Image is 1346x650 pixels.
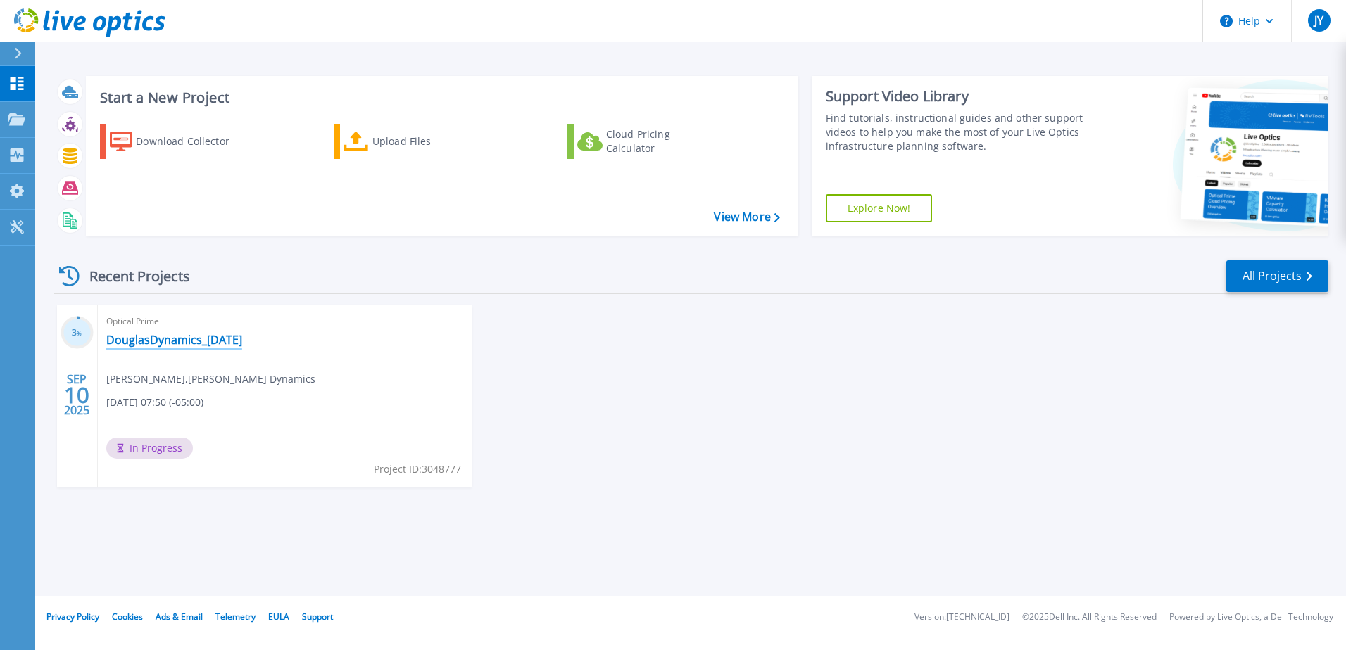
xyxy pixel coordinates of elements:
div: Download Collector [136,127,249,155]
a: All Projects [1226,260,1328,292]
h3: 3 [61,325,94,341]
a: Support [302,611,333,623]
div: Upload Files [372,127,485,155]
a: View More [714,210,779,224]
span: [PERSON_NAME] , [PERSON_NAME] Dynamics [106,371,315,387]
a: Download Collector [100,124,257,159]
span: Optical Prime [106,314,463,329]
a: DouglasDynamics_[DATE] [106,333,242,347]
span: 10 [64,389,89,401]
h3: Start a New Project [100,90,779,106]
a: Upload Files [334,124,491,159]
span: % [77,329,82,337]
span: JY [1314,15,1323,26]
div: Find tutorials, instructional guides and other support videos to help you make the most of your L... [826,111,1089,153]
a: Ads & Email [156,611,203,623]
span: [DATE] 07:50 (-05:00) [106,395,203,410]
div: Recent Projects [54,259,209,293]
div: Cloud Pricing Calculator [606,127,719,155]
a: Cookies [112,611,143,623]
a: Telemetry [215,611,256,623]
span: Project ID: 3048777 [374,461,461,477]
a: EULA [268,611,289,623]
a: Privacy Policy [46,611,99,623]
a: Cloud Pricing Calculator [567,124,724,159]
div: SEP 2025 [63,369,90,421]
div: Support Video Library [826,87,1089,106]
li: © 2025 Dell Inc. All Rights Reserved [1022,613,1157,622]
li: Powered by Live Optics, a Dell Technology [1169,613,1333,622]
li: Version: [TECHNICAL_ID] [914,613,1010,622]
span: In Progress [106,438,193,459]
a: Explore Now! [826,194,933,222]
